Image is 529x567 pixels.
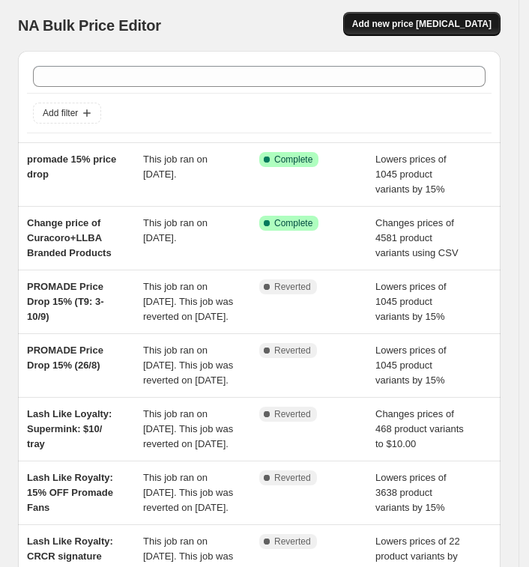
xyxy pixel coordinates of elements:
span: Complete [274,154,312,166]
span: Lash Like Loyalty: Supermink: $10/ tray [27,408,112,449]
span: Reverted [274,472,311,484]
span: Changes prices of 4581 product variants using CSV [375,217,459,258]
span: This job ran on [DATE]. This job was reverted on [DATE]. [143,472,233,513]
span: promade 15% price drop [27,154,116,180]
span: NA Bulk Price Editor [18,17,161,34]
span: Add filter [43,107,78,119]
button: Add new price [MEDICAL_DATA] [343,12,501,36]
span: Lowers prices of 1045 product variants by 15% [375,345,447,386]
span: This job ran on [DATE]. [143,154,208,180]
span: Lowers prices of 1045 product variants by 15% [375,281,447,322]
span: Reverted [274,408,311,420]
span: This job ran on [DATE]. This job was reverted on [DATE]. [143,281,233,322]
span: This job ran on [DATE]. This job was reverted on [DATE]. [143,408,233,449]
span: This job ran on [DATE]. This job was reverted on [DATE]. [143,345,233,386]
span: This job ran on [DATE]. [143,217,208,243]
span: Add new price [MEDICAL_DATA] [352,18,492,30]
button: Add filter [33,103,101,124]
span: Lowers prices of 3638 product variants by 15% [375,472,447,513]
span: Lash Like Royalty: 15% OFF Promade Fans [27,472,113,513]
span: PROMADE Price Drop 15% (T9: 3-10/9) [27,281,104,322]
span: Complete [274,217,312,229]
span: Changes prices of 468 product variants to $10.00 [375,408,464,449]
span: Lowers prices of 1045 product variants by 15% [375,154,447,195]
span: PROMADE Price Drop 15% (26/8) [27,345,103,371]
span: Reverted [274,345,311,357]
span: Change price of Curacoro+LLBA Branded Products [27,217,112,258]
span: Reverted [274,281,311,293]
span: Reverted [274,536,311,548]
